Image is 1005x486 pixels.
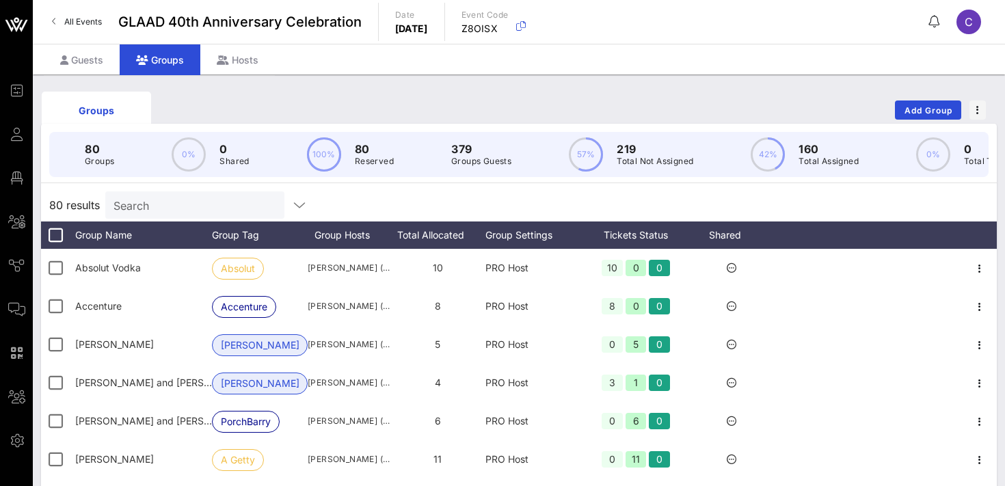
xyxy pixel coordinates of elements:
div: Group Settings [485,221,581,249]
div: 0 [602,413,623,429]
div: 0 [649,260,670,276]
span: All Events [64,16,102,27]
div: 0 [649,375,670,391]
span: Aidan and Chrystal Madigan-Curtis [75,377,255,388]
span: Adrienne Hayes [75,338,154,350]
div: 6 [626,413,647,429]
p: Total Assigned [799,154,859,168]
div: Total Allocated [390,221,485,249]
span: Absolut [221,258,255,279]
span: PorchBarry [221,411,271,432]
span: C [965,15,973,29]
p: Total Not Assigned [617,154,693,168]
p: Shared [219,154,249,168]
span: 80 results [49,197,100,213]
span: 10 [433,262,443,273]
div: C [956,10,981,34]
div: Shared [691,221,773,249]
p: Reserved [355,154,394,168]
span: GLAAD 40th Anniversary Celebration [118,12,362,32]
span: Absolut Vodka [75,262,141,273]
div: 8 [602,298,623,314]
span: 5 [435,338,440,350]
p: Z8OISX [461,22,509,36]
div: 3 [602,375,623,391]
span: 11 [433,453,442,465]
span: [PERSON_NAME] ([PERSON_NAME][EMAIL_ADDRESS][DOMAIN_NAME]) [308,414,390,428]
div: 0 [649,336,670,353]
span: Antonious Porch and Christopher Barry [75,415,255,427]
span: [PERSON_NAME] ([EMAIL_ADDRESS][DOMAIN_NAME]) [308,261,390,275]
button: Add Group [895,100,961,120]
p: 160 [799,141,859,157]
span: 4 [435,377,441,388]
div: 0 [602,451,623,468]
div: PRO Host [485,440,581,478]
span: Add Group [904,105,953,116]
div: 5 [626,336,647,353]
p: [DATE] [395,22,428,36]
p: Groups [85,154,114,168]
p: Groups Guests [451,154,511,168]
div: Group Hosts [308,221,390,249]
div: 11 [626,451,647,468]
span: [PERSON_NAME] ([EMAIL_ADDRESS][DOMAIN_NAME]) [308,453,390,466]
div: PRO Host [485,325,581,364]
p: Event Code [461,8,509,22]
div: 0 [626,260,647,276]
span: A Getty [221,450,255,470]
div: PRO Host [485,249,581,287]
a: All Events [44,11,110,33]
span: 8 [435,300,441,312]
span: [PERSON_NAME] ([PERSON_NAME][EMAIL_ADDRESS][PERSON_NAME][DOMAIN_NAME]) [308,299,390,313]
div: 0 [626,298,647,314]
span: Accenture [75,300,122,312]
p: 0 [219,141,249,157]
div: PRO Host [485,287,581,325]
span: [PERSON_NAME] [221,335,299,355]
div: Group Tag [212,221,308,249]
div: Guests [44,44,120,75]
div: 10 [602,260,623,276]
div: Hosts [200,44,275,75]
span: [PERSON_NAME] ([EMAIL_ADDRESS][DOMAIN_NAME]) [308,376,390,390]
p: Date [395,8,428,22]
div: 0 [649,413,670,429]
p: 80 [85,141,114,157]
div: Groups [52,103,141,118]
span: Accenture [221,297,267,317]
div: Group Name [75,221,212,249]
p: 80 [355,141,394,157]
span: [PERSON_NAME] [221,373,299,394]
div: 0 [602,336,623,353]
span: [PERSON_NAME] ([EMAIL_ADDRESS][DOMAIN_NAME]) [308,338,390,351]
p: 379 [451,141,511,157]
div: PRO Host [485,402,581,440]
span: Ari Getty [75,453,154,465]
div: 0 [649,451,670,468]
div: 0 [649,298,670,314]
span: 6 [435,415,441,427]
div: Tickets Status [581,221,691,249]
div: Groups [120,44,200,75]
div: 1 [626,375,647,391]
p: 219 [617,141,693,157]
div: PRO Host [485,364,581,402]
